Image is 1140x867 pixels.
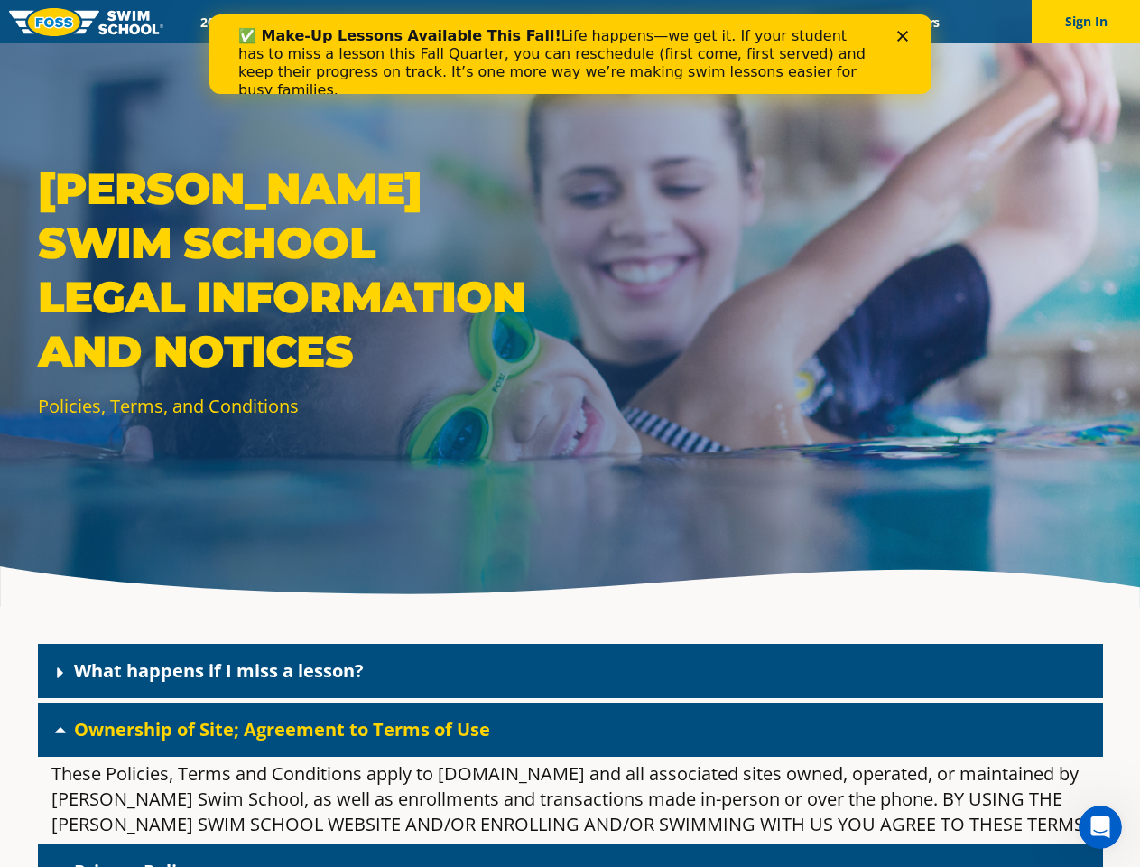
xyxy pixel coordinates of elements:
a: About FOSS [532,14,633,31]
a: 2025 Calendar [185,14,298,31]
iframe: Intercom live chat banner [209,14,931,94]
a: Blog [823,14,880,31]
div: Ownership of Site; Agreement to Terms of Use [38,703,1103,757]
b: ✅ Make-Up Lessons Available This Fall! [29,13,352,30]
a: Swim Like [PERSON_NAME] [633,14,824,31]
a: What happens if I miss a lesson? [74,658,364,683]
div: Ownership of Site; Agreement to Terms of Use [38,757,1103,840]
a: Schools [298,14,374,31]
div: Close [688,16,706,27]
iframe: Intercom live chat [1079,806,1122,849]
a: Ownership of Site; Agreement to Terms of Use [74,717,490,741]
img: FOSS Swim School Logo [9,8,163,36]
div: Life happens—we get it. If your student has to miss a lesson this Fall Quarter, you can reschedul... [29,13,664,85]
p: Policies, Terms, and Conditions [38,393,561,419]
div: What happens if I miss a lesson? [38,644,1103,698]
a: Careers [880,14,955,31]
a: Swim Path® Program [374,14,532,31]
p: [PERSON_NAME] Swim School Legal Information and Notices [38,162,561,378]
